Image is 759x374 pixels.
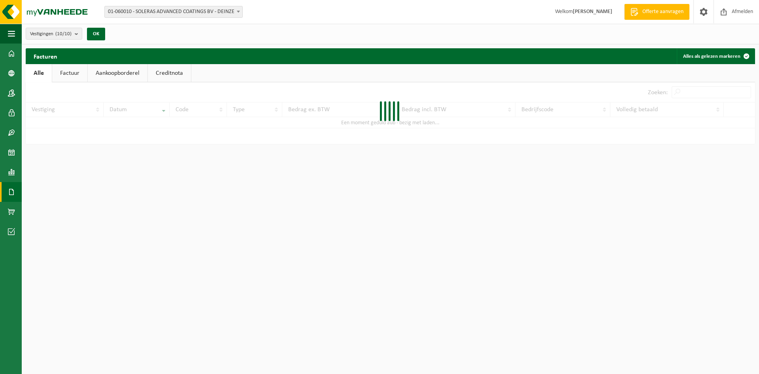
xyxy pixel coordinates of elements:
button: Vestigingen(10/10) [26,28,82,40]
a: Aankoopborderel [88,64,147,82]
span: Offerte aanvragen [640,8,685,16]
a: Factuur [52,64,87,82]
strong: [PERSON_NAME] [573,9,612,15]
count: (10/10) [55,31,72,36]
a: Alle [26,64,52,82]
a: Creditnota [148,64,191,82]
a: Offerte aanvragen [624,4,689,20]
span: Vestigingen [30,28,72,40]
button: OK [87,28,105,40]
button: Alles als gelezen markeren [677,48,754,64]
span: 01-060010 - SOLERAS ADVANCED COATINGS BV - DEINZE [105,6,242,17]
span: 01-060010 - SOLERAS ADVANCED COATINGS BV - DEINZE [104,6,243,18]
h2: Facturen [26,48,65,64]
